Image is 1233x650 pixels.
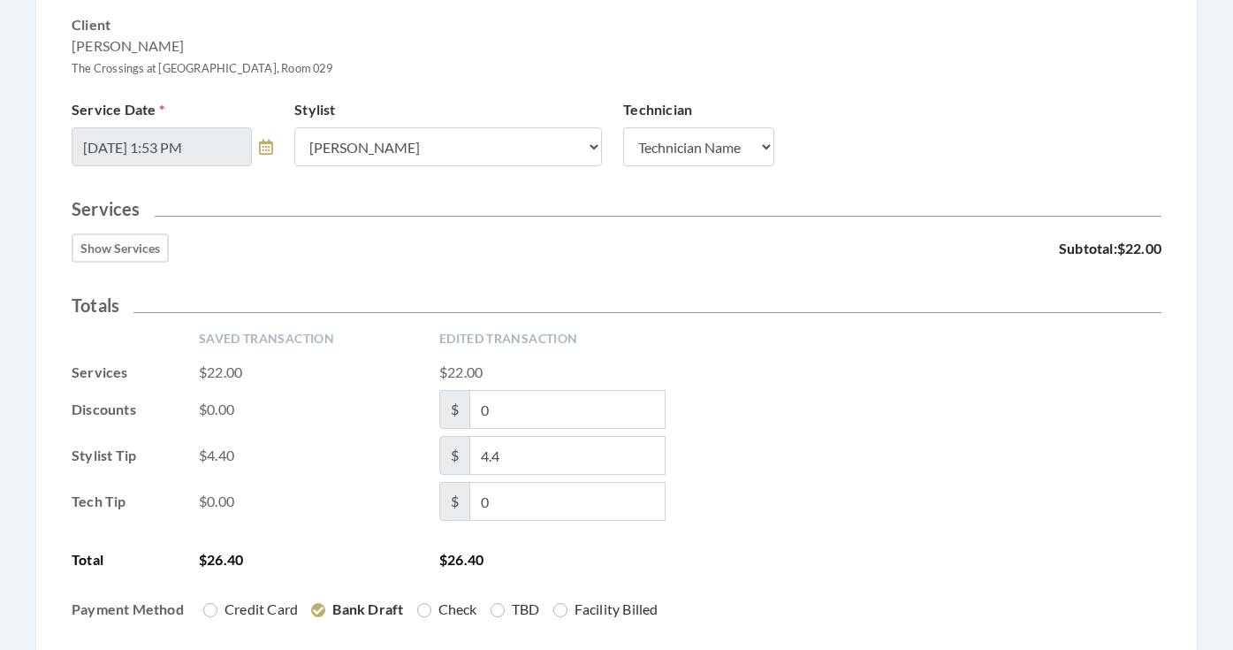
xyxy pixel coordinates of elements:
span: $26.40 [199,549,425,570]
label: Technician [623,99,692,120]
span: $26.40 [439,549,483,570]
span: $22.00 [1117,240,1161,256]
span: Payment Method [72,599,185,620]
input: Select Date [72,127,252,166]
span: Saved Transaction [199,330,425,348]
label: Facility Billed [553,599,658,620]
a: toggle [259,134,273,159]
strong: Tech Tip [72,493,126,509]
strong: Stylist Tip [72,447,136,463]
span: $0.00 [199,399,425,420]
h2: Services [72,198,1161,219]
span: $22.00 [439,362,483,383]
span: [PERSON_NAME] [72,14,332,78]
label: Bank Draft [311,599,403,620]
span: Subtotal: [1059,238,1161,259]
span: $0.00 [199,491,425,512]
span: $ [439,482,470,521]
span: $ [439,390,470,429]
span: Total [72,549,185,570]
span: Edited Transaction [439,330,577,348]
span: $22.00 [199,362,425,383]
span: $ [439,436,470,475]
label: Service Date [72,99,165,120]
label: Check [417,599,477,620]
label: Credit Card [203,599,298,620]
span: $4.40 [199,445,425,466]
strong: Client [72,16,110,33]
strong: Services [72,363,128,380]
h2: Totals [72,294,1161,316]
small: The Crossings at [GEOGRAPHIC_DATA], Room 029 [72,61,332,75]
button: Show Services [72,233,169,263]
label: Stylist [294,99,335,120]
strong: Discounts [72,401,136,417]
label: TBD [491,599,540,620]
